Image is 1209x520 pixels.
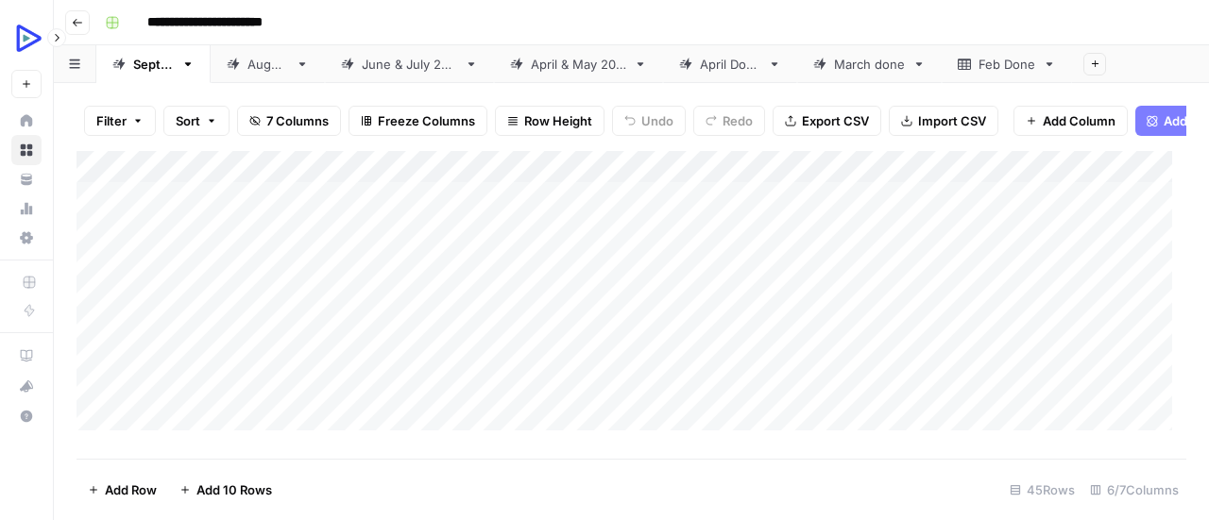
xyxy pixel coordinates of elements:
[11,223,42,253] a: Settings
[641,111,673,130] span: Undo
[802,111,869,130] span: Export CSV
[723,111,753,130] span: Redo
[11,106,42,136] a: Home
[700,55,760,74] div: April Done
[524,111,592,130] span: Row Height
[11,401,42,431] button: Help + Support
[11,135,42,165] a: Browse
[96,111,127,130] span: Filter
[196,480,272,499] span: Add 10 Rows
[77,475,168,505] button: Add Row
[247,55,288,74] div: [DATE]
[612,106,686,136] button: Undo
[266,111,329,130] span: 7 Columns
[693,106,765,136] button: Redo
[237,106,341,136] button: 7 Columns
[11,371,42,401] button: What's new?
[834,55,905,74] div: March done
[1082,475,1186,505] div: 6/7 Columns
[942,45,1072,83] a: Feb Done
[96,45,211,83] a: [DATE]
[133,55,174,74] div: [DATE]
[211,45,325,83] a: [DATE]
[11,341,42,371] a: AirOps Academy
[12,372,41,400] div: What's new?
[11,164,42,194] a: Your Data
[168,475,283,505] button: Add 10 Rows
[362,55,457,74] div: [DATE] & [DATE]
[889,106,998,136] button: Import CSV
[349,106,487,136] button: Freeze Columns
[11,22,45,56] img: OpenReplay Logo
[176,111,200,130] span: Sort
[84,106,156,136] button: Filter
[325,45,494,83] a: [DATE] & [DATE]
[105,480,157,499] span: Add Row
[494,45,663,83] a: [DATE] & [DATE]
[979,55,1035,74] div: Feb Done
[663,45,797,83] a: April Done
[1043,111,1115,130] span: Add Column
[495,106,604,136] button: Row Height
[163,106,230,136] button: Sort
[773,106,881,136] button: Export CSV
[797,45,942,83] a: March done
[11,193,42,224] a: Usage
[918,111,986,130] span: Import CSV
[531,55,626,74] div: [DATE] & [DATE]
[11,15,42,62] button: Workspace: OpenReplay
[1002,475,1082,505] div: 45 Rows
[1013,106,1128,136] button: Add Column
[378,111,475,130] span: Freeze Columns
